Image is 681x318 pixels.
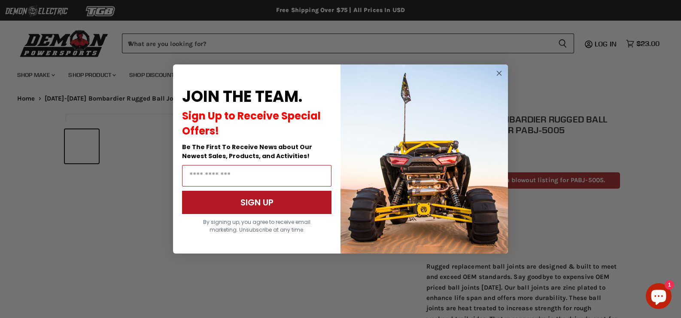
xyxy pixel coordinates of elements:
inbox-online-store-chat: Shopify online store chat [643,283,674,311]
button: SIGN UP [182,191,331,214]
img: a9095488-b6e7-41ba-879d-588abfab540b.jpeg [340,64,508,254]
input: Email Address [182,165,331,187]
span: Sign Up to Receive Special Offers! [182,109,321,138]
span: JOIN THE TEAM. [182,86,302,107]
button: Close dialog [494,68,505,79]
span: By signing up, you agree to receive email marketing. Unsubscribe at any time. [203,218,310,233]
span: Be The First To Receive News about Our Newest Sales, Products, and Activities! [182,143,312,160]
